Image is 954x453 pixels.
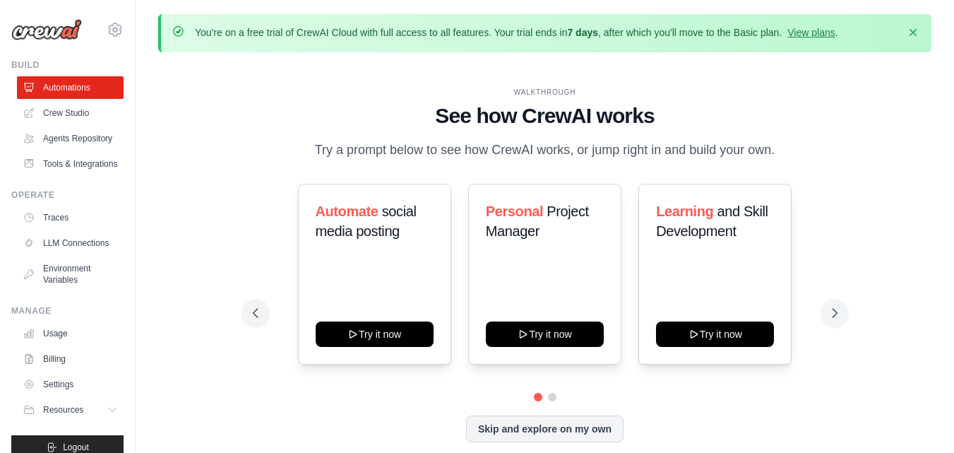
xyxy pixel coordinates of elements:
[316,204,417,239] span: social media posting
[656,322,774,347] button: Try it now
[11,305,124,317] div: Manage
[17,102,124,124] a: Crew Studio
[17,206,124,229] a: Traces
[17,127,124,150] a: Agents Repository
[316,204,378,219] span: Automate
[17,322,124,345] a: Usage
[17,399,124,421] button: Resources
[43,404,83,416] span: Resources
[567,27,598,38] strong: 7 days
[11,59,124,71] div: Build
[17,153,124,175] a: Tools & Integrations
[253,103,837,129] h1: See how CrewAI works
[17,76,124,99] a: Automations
[466,416,624,442] button: Skip and explore on my own
[195,25,838,40] p: You're on a free trial of CrewAI Cloud with full access to all features. Your trial ends in , aft...
[253,87,837,98] div: WALKTHROUGH
[486,204,543,219] span: Personal
[17,373,124,396] a: Settings
[656,204,768,239] span: and Skill Development
[11,189,124,201] div: Operate
[316,322,434,347] button: Try it now
[787,27,835,38] a: View plans
[486,204,589,239] span: Project Manager
[656,204,713,219] span: Learning
[17,232,124,254] a: LLM Connections
[17,348,124,370] a: Billing
[486,322,604,347] button: Try it now
[308,140,782,160] p: Try a prompt below to see how CrewAI works, or jump right in and build your own.
[63,442,89,453] span: Logout
[17,257,124,291] a: Environment Variables
[11,19,82,40] img: Logo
